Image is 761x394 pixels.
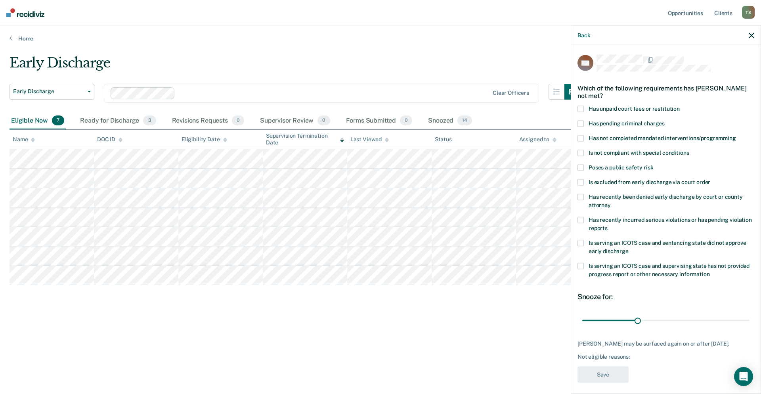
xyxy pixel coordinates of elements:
[10,35,751,42] a: Home
[589,263,750,277] span: Is serving an ICOTS case and supervising state has not provided progress report or other necessar...
[519,136,556,143] div: Assigned to
[577,340,754,347] div: [PERSON_NAME] may be surfaced again on or after [DATE].
[13,136,35,143] div: Name
[742,6,755,19] div: T S
[589,135,736,141] span: Has not completed mandated interventions/programming
[589,194,743,208] span: Has recently been denied early discharge by court or county attorney
[344,112,414,130] div: Forms Submitted
[493,90,529,96] div: Clear officers
[577,78,754,106] div: Which of the following requirements has [PERSON_NAME] not met?
[182,136,227,143] div: Eligibility Date
[577,354,754,360] div: Not eligible reasons:
[589,106,680,112] span: Has unpaid court fees or restitution
[266,133,344,146] div: Supervision Termination Date
[13,88,84,95] span: Early Discharge
[317,115,330,126] span: 0
[589,164,653,171] span: Poses a public safety risk
[97,136,122,143] div: DOC ID
[589,150,689,156] span: Is not compliant with special conditions
[258,112,332,130] div: Supervisor Review
[589,120,665,127] span: Has pending criminal charges
[400,115,412,126] span: 0
[577,292,754,301] div: Snooze for:
[6,8,44,17] img: Recidiviz
[435,136,452,143] div: Status
[52,115,64,126] span: 7
[577,32,590,38] button: Back
[589,217,752,231] span: Has recently incurred serious violations or has pending violation reports
[734,367,753,386] div: Open Intercom Messenger
[577,367,629,383] button: Save
[10,55,580,77] div: Early Discharge
[232,115,244,126] span: 0
[589,179,710,185] span: Is excluded from early discharge via court order
[78,112,157,130] div: Ready for Discharge
[10,112,66,130] div: Eligible Now
[350,136,389,143] div: Last Viewed
[170,112,246,130] div: Revisions Requests
[426,112,474,130] div: Snoozed
[589,240,746,254] span: Is serving an ICOTS case and sentencing state did not approve early discharge
[457,115,472,126] span: 14
[143,115,156,126] span: 3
